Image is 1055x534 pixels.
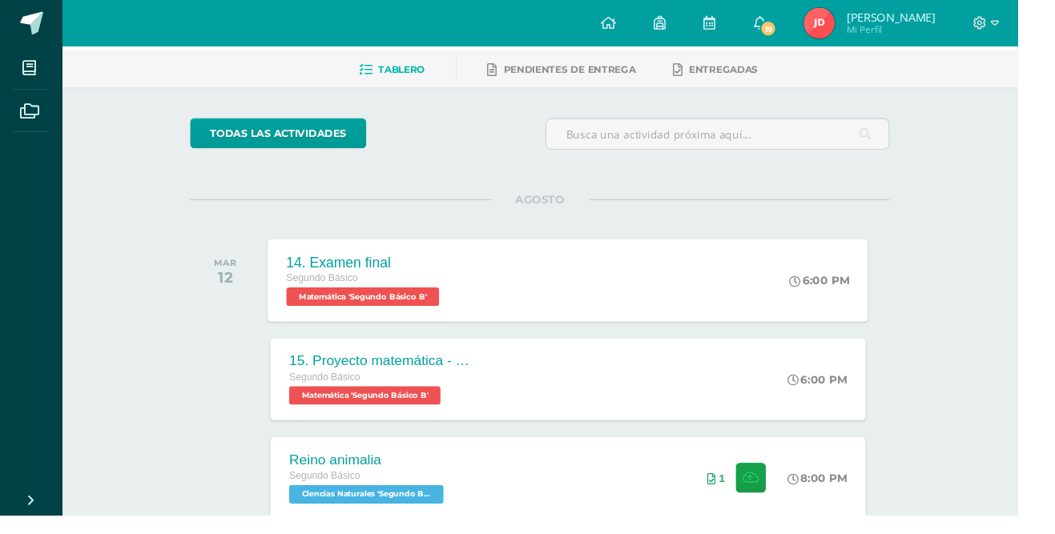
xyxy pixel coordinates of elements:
[715,66,786,78] span: Entregadas
[566,123,921,155] input: Busca una actividad próxima aquí...
[297,283,372,294] span: Segundo Básico
[509,199,611,214] span: AGOSTO
[197,122,380,154] a: todas las Actividades
[300,366,492,383] div: 15. Proyecto matemática - Juego matemático
[733,489,751,502] div: Archivos entregados
[300,468,464,485] div: Reino animalia
[787,21,805,38] span: 19
[297,263,460,280] div: 14. Examen final
[300,400,457,420] span: Matemática 'Segundo Básico B'
[522,66,659,78] span: Pendientes de entrega
[819,283,881,298] div: 6:00 PM
[393,66,441,78] span: Tablero
[816,488,878,503] div: 8:00 PM
[297,298,456,317] span: Matemática 'Segundo Básico B'
[877,10,969,26] span: [PERSON_NAME]
[372,59,441,85] a: Tablero
[816,386,878,400] div: 6:00 PM
[745,489,751,502] span: 1
[833,8,865,40] img: 15d746187954e4f639c67230353f3c84.png
[222,267,244,278] div: MAR
[300,488,373,499] span: Segundo Básico
[300,385,373,396] span: Segundo Básico
[505,59,659,85] a: Pendientes de entrega
[698,59,786,85] a: Entregadas
[222,278,244,297] div: 12
[877,24,969,38] span: Mi Perfil
[300,503,460,522] span: Ciencias Naturales 'Segundo Básico B'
